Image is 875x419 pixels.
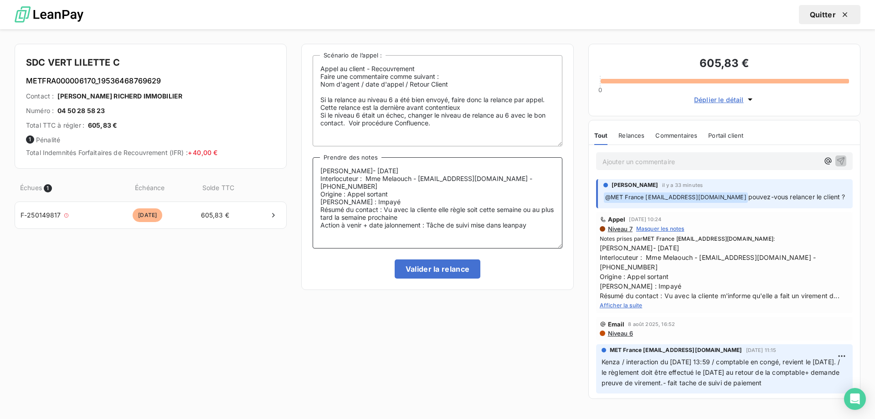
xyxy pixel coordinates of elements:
span: Contact : [26,92,54,101]
span: 1 [26,135,34,144]
button: Quitter [799,5,860,24]
span: Kenza / interaction du [DATE] 13:59 / comptable en congé, revient le [DATE]. / le règlement doit ... [602,358,844,387]
span: MET France [EMAIL_ADDRESS][DOMAIN_NAME] [643,235,773,242]
textarea: [PERSON_NAME]- [DATE] Interlocuteur : Mme Melaouch - [EMAIL_ADDRESS][DOMAIN_NAME] - [PHONE_NUMBER... [313,157,562,248]
span: Afficher la suite [600,302,643,309]
span: Relances [618,132,644,139]
span: Portail client [708,132,743,139]
button: Déplier le détail [691,94,757,105]
span: [PERSON_NAME]- [DATE] Interlocuteur : Mme Melaouch - [EMAIL_ADDRESS][DOMAIN_NAME] - [PHONE_NUMBER... [600,243,849,300]
span: Commentaires [655,132,697,139]
span: 0 [598,86,602,93]
textarea: Appel au client - Recouvrement Faire une commentaire comme suivant : Nom d'agent / date d'appel /... [313,55,562,146]
span: MET France [EMAIL_ADDRESS][DOMAIN_NAME] [610,346,742,354]
span: Tout [594,132,608,139]
span: @ MET France [EMAIL_ADDRESS][DOMAIN_NAME] [604,192,748,203]
span: Niveau 7 [607,225,633,233]
span: [DATE] [133,208,162,222]
span: 8 août 2025, 16:52 [628,321,675,327]
span: Appel [608,216,626,223]
span: Masquer les notes [636,225,685,233]
span: pouvez-vous relancer le client ? [748,193,845,201]
span: Notes prises par : [600,235,849,243]
span: Email [608,321,625,328]
span: + 40,00 € [188,149,217,156]
span: [PERSON_NAME] RICHERD IMMOBILIER [57,92,182,101]
button: Valider la relance [395,259,481,279]
span: il y a 33 minutes [662,182,703,188]
span: Échues [20,183,42,192]
h4: SDC VERT LILETTE C [26,55,275,70]
span: Échéance [107,183,192,192]
div: Open Intercom Messenger [844,388,866,410]
span: 605,83 € [88,121,117,130]
span: Total Indemnités Forfaitaires de Recouvrement (IFR) : [26,149,217,156]
span: 04 50 28 58 23 [57,106,105,115]
h6: METFRA000006170_19536468769629 [26,75,275,86]
span: [PERSON_NAME] [612,181,659,189]
span: Solde TTC [194,183,242,192]
span: F-250149817 [21,211,61,220]
span: [DATE] 11:15 [746,347,777,353]
span: 605,83 € [191,211,239,220]
span: 1 [44,184,52,192]
img: logo LeanPay [15,2,83,27]
h3: 605,83 € [600,55,849,73]
span: Numéro : [26,106,54,115]
span: Niveau 6 [607,330,633,337]
span: [DATE] 10:24 [629,217,661,222]
span: Total TTC à régler : [26,121,84,130]
span: Pénalité [26,135,275,145]
span: Déplier le détail [694,95,744,104]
